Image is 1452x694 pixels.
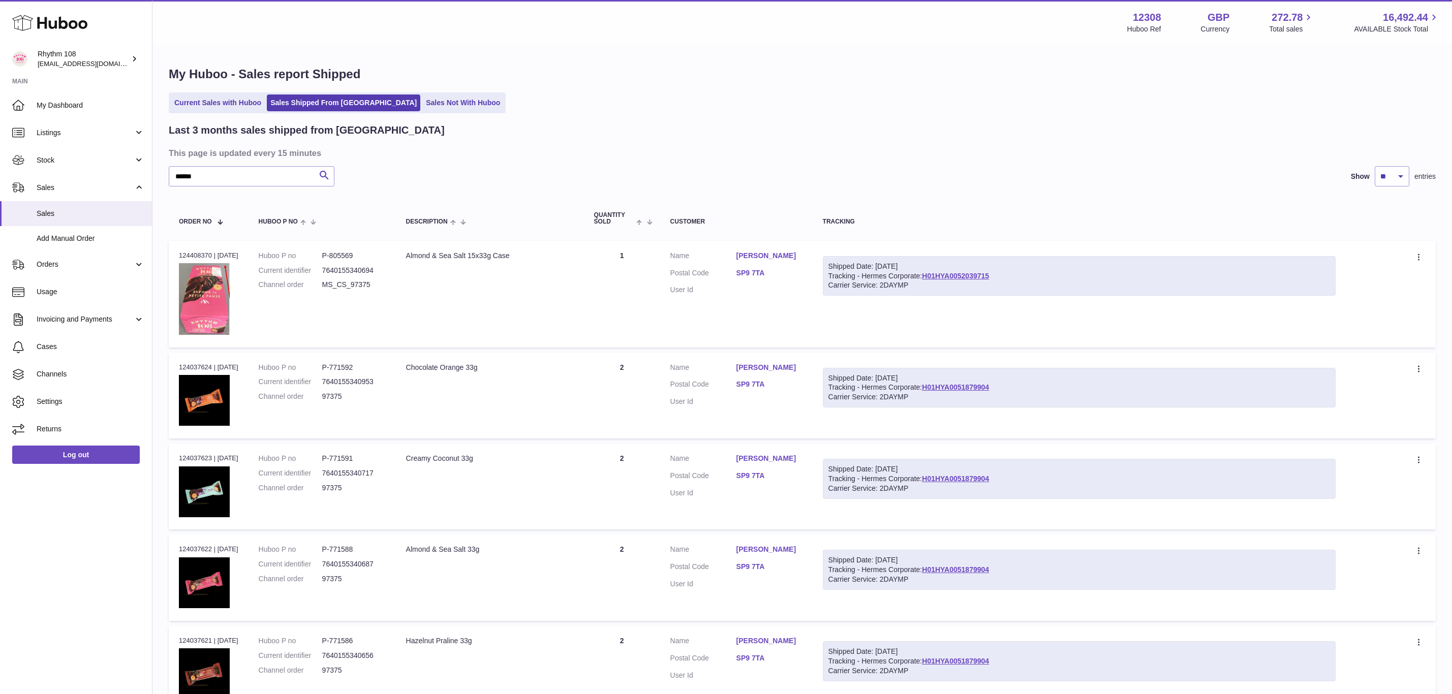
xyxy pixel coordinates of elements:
[670,671,736,680] dt: User Id
[922,383,989,391] a: H01HYA0051879904
[38,59,149,68] span: [EMAIL_ADDRESS][DOMAIN_NAME]
[1201,24,1230,34] div: Currency
[179,363,238,372] div: 124037624 | [DATE]
[1354,11,1440,34] a: 16,492.44 AVAILABLE Stock Total
[828,666,1330,676] div: Carrier Service: 2DAYMP
[259,377,322,387] dt: Current identifier
[922,272,989,280] a: H01HYA0052039715
[922,565,989,574] a: H01HYA0051879904
[406,363,574,372] div: Chocolate Orange 33g
[179,557,230,608] img: 123081684745648.jpg
[322,280,386,290] dd: MS_CS_97375
[828,484,1330,493] div: Carrier Service: 2DAYMP
[584,241,660,348] td: 1
[322,666,386,675] dd: 97375
[1351,172,1370,181] label: Show
[922,475,989,483] a: H01HYA0051879904
[259,454,322,463] dt: Huboo P no
[736,636,802,646] a: [PERSON_NAME]
[38,49,129,69] div: Rhythm 108
[259,483,322,493] dt: Channel order
[584,444,660,529] td: 2
[37,155,134,165] span: Stock
[670,397,736,406] dt: User Id
[259,280,322,290] dt: Channel order
[828,280,1330,290] div: Carrier Service: 2DAYMP
[736,454,802,463] a: [PERSON_NAME]
[37,101,144,110] span: My Dashboard
[179,466,230,517] img: 123081684745583.jpg
[169,66,1436,82] h1: My Huboo - Sales report Shipped
[670,636,736,648] dt: Name
[322,454,386,463] dd: P-771591
[670,545,736,557] dt: Name
[322,363,386,372] dd: P-771592
[12,446,140,464] a: Log out
[422,94,504,111] a: Sales Not With Huboo
[406,218,448,225] span: Description
[259,651,322,660] dt: Current identifier
[37,342,144,352] span: Cases
[322,392,386,401] dd: 97375
[670,653,736,666] dt: Postal Code
[37,424,144,434] span: Returns
[823,256,1336,296] div: Tracking - Hermes Corporate:
[594,212,634,225] span: Quantity Sold
[267,94,420,111] a: Sales Shipped From [GEOGRAPHIC_DATA]
[259,392,322,401] dt: Channel order
[259,545,322,554] dt: Huboo P no
[584,534,660,620] td: 2
[1354,24,1440,34] span: AVAILABLE Stock Total
[171,94,265,111] a: Current Sales with Huboo
[670,488,736,498] dt: User Id
[670,363,736,375] dt: Name
[322,559,386,569] dd: 7640155340687
[1208,11,1229,24] strong: GBP
[406,545,574,554] div: Almond & Sea Salt 33g
[828,373,1330,383] div: Shipped Date: [DATE]
[322,574,386,584] dd: 97375
[670,454,736,466] dt: Name
[828,262,1330,271] div: Shipped Date: [DATE]
[1272,11,1303,24] span: 272.78
[922,657,989,665] a: H01HYA0051879904
[736,653,802,663] a: SP9 7TA
[670,268,736,280] dt: Postal Code
[670,285,736,295] dt: User Id
[828,575,1330,584] div: Carrier Service: 2DAYMP
[828,392,1330,402] div: Carrier Service: 2DAYMP
[37,397,144,406] span: Settings
[1127,24,1161,34] div: Huboo Ref
[823,550,1336,590] div: Tracking - Hermes Corporate:
[37,183,134,193] span: Sales
[179,218,212,225] span: Order No
[736,471,802,481] a: SP9 7TA
[823,459,1336,499] div: Tracking - Hermes Corporate:
[823,641,1336,681] div: Tracking - Hermes Corporate:
[670,251,736,263] dt: Name
[406,636,574,646] div: Hazelnut Praline 33g
[670,562,736,574] dt: Postal Code
[670,579,736,589] dt: User Id
[322,636,386,646] dd: P-771586
[12,51,27,67] img: orders@rhythm108.com
[584,353,660,438] td: 2
[322,483,386,493] dd: 97375
[736,251,802,261] a: [PERSON_NAME]
[259,559,322,569] dt: Current identifier
[1133,11,1161,24] strong: 12308
[259,574,322,584] dt: Channel order
[736,545,802,554] a: [PERSON_NAME]
[1269,11,1314,34] a: 272.78 Total sales
[670,380,736,392] dt: Postal Code
[1269,24,1314,34] span: Total sales
[179,636,238,645] div: 124037621 | [DATE]
[37,287,144,297] span: Usage
[828,555,1330,565] div: Shipped Date: [DATE]
[736,380,802,389] a: SP9 7TA
[828,647,1330,656] div: Shipped Date: [DATE]
[828,464,1330,474] div: Shipped Date: [DATE]
[322,251,386,261] dd: P-805569
[670,471,736,483] dt: Postal Code
[259,218,298,225] span: Huboo P no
